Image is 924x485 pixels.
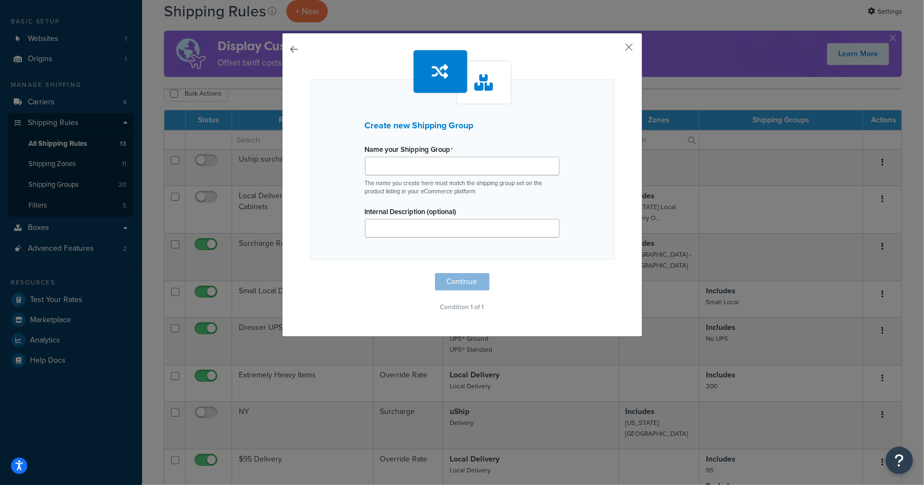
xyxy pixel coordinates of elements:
p: The name you create here must match the shipping group set on the product listing in your eCommer... [365,179,560,196]
p: Condition 1 of 1 [310,299,615,315]
label: Internal Description (optional) [365,208,457,216]
label: Name your Shipping Group [365,145,454,154]
h3: Create new Shipping Group [365,121,560,131]
button: Open Resource Center [886,447,913,474]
